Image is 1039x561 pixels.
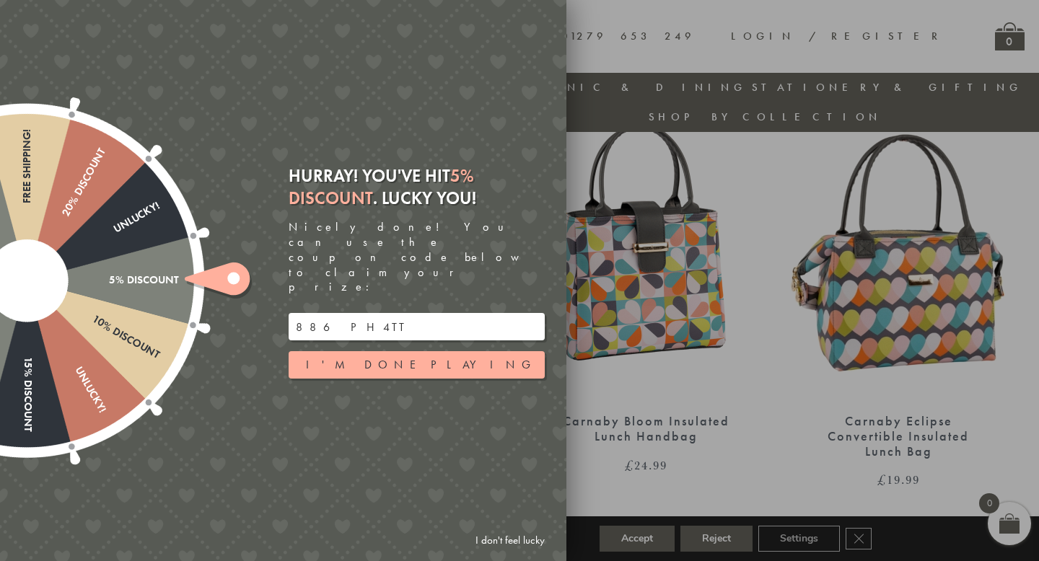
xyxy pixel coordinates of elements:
div: 10% Discount [24,275,161,362]
div: Hurray! You've hit . Lucky you! [289,164,545,209]
button: I'm done playing [289,351,545,379]
div: Free shipping! [21,129,33,280]
a: I don't feel lucky [468,527,552,554]
div: Nicely done! You can use the coupon code below to claim your prize: [289,220,545,295]
div: 5% Discount [27,274,179,286]
div: 15% Discount [21,280,33,432]
em: 5% Discount [289,164,474,209]
div: 20% Discount [22,146,108,283]
div: Unlucky! [22,278,108,415]
input: Your email [289,313,545,340]
div: Unlucky! [24,200,161,286]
